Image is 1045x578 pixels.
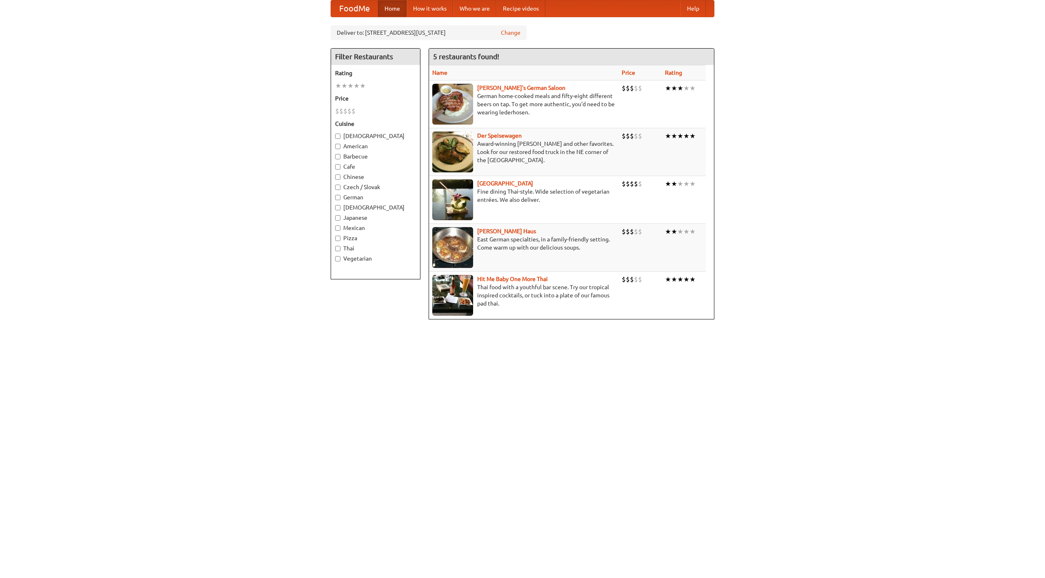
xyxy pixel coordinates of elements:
div: Deliver to: [STREET_ADDRESS][US_STATE] [331,25,527,40]
h5: Cuisine [335,120,416,128]
img: speisewagen.jpg [432,132,473,172]
h5: Price [335,94,416,103]
input: Cafe [335,164,340,170]
a: [PERSON_NAME]'s German Saloon [477,85,565,91]
li: ★ [341,81,347,90]
li: ★ [689,275,696,284]
img: esthers.jpg [432,84,473,125]
label: Chinese [335,173,416,181]
li: $ [634,275,638,284]
li: ★ [683,132,689,141]
li: ★ [360,81,366,90]
li: ★ [665,227,671,236]
label: Barbecue [335,152,416,161]
img: babythai.jpg [432,275,473,316]
input: Vegetarian [335,256,340,261]
li: ★ [683,227,689,236]
input: Chinese [335,174,340,180]
a: Rating [665,69,682,76]
a: Change [501,29,520,37]
li: ★ [665,179,671,188]
ng-pluralize: 5 restaurants found! [433,53,499,60]
a: [PERSON_NAME] Haus [477,228,536,234]
p: East German specialties, in a family-friendly setting. Come warm up with our delicious soups. [432,235,615,252]
input: German [335,195,340,200]
li: $ [634,132,638,141]
input: Thai [335,246,340,251]
label: Thai [335,244,416,252]
li: $ [626,275,630,284]
li: $ [638,84,642,93]
li: $ [622,132,626,141]
img: satay.jpg [432,179,473,220]
li: ★ [677,179,683,188]
li: $ [626,84,630,93]
label: Czech / Slovak [335,183,416,191]
a: Name [432,69,447,76]
a: Who we are [453,0,496,17]
a: Hit Me Baby One More Thai [477,276,548,282]
img: kohlhaus.jpg [432,227,473,268]
li: $ [634,227,638,236]
label: Vegetarian [335,254,416,263]
li: ★ [335,81,341,90]
li: $ [630,132,634,141]
li: $ [634,179,638,188]
a: Home [378,0,407,17]
label: [DEMOGRAPHIC_DATA] [335,203,416,212]
h5: Rating [335,69,416,77]
li: ★ [671,132,677,141]
li: $ [630,84,634,93]
li: ★ [689,84,696,93]
li: ★ [671,84,677,93]
a: How it works [407,0,453,17]
label: Cafe [335,163,416,171]
input: [DEMOGRAPHIC_DATA] [335,205,340,210]
p: Thai food with a youthful bar scene. Try our tropical inspired cocktails, or tuck into a plate of... [432,283,615,308]
b: [GEOGRAPHIC_DATA] [477,180,533,187]
li: ★ [689,132,696,141]
p: Award-winning [PERSON_NAME] and other favorites. Look for our restored food truck in the NE corne... [432,140,615,164]
li: $ [630,227,634,236]
li: ★ [665,275,671,284]
a: Help [680,0,706,17]
li: ★ [677,84,683,93]
li: $ [626,179,630,188]
li: $ [622,275,626,284]
li: ★ [677,227,683,236]
li: $ [343,107,347,116]
p: German home-cooked meals and fifty-eight different beers on tap. To get more authentic, you'd nee... [432,92,615,116]
li: ★ [665,84,671,93]
input: Pizza [335,236,340,241]
a: Der Speisewagen [477,132,522,139]
input: Barbecue [335,154,340,159]
li: $ [638,275,642,284]
input: American [335,144,340,149]
a: Recipe videos [496,0,545,17]
li: ★ [683,84,689,93]
li: ★ [689,179,696,188]
li: $ [638,132,642,141]
label: Pizza [335,234,416,242]
li: ★ [677,132,683,141]
li: $ [622,227,626,236]
li: $ [626,227,630,236]
li: ★ [683,179,689,188]
label: German [335,193,416,201]
li: $ [622,84,626,93]
li: $ [347,107,351,116]
li: ★ [671,227,677,236]
li: ★ [689,227,696,236]
input: Japanese [335,215,340,221]
li: ★ [347,81,354,90]
li: ★ [671,179,677,188]
li: $ [626,132,630,141]
label: Mexican [335,224,416,232]
li: $ [638,227,642,236]
li: $ [630,275,634,284]
label: American [335,142,416,150]
li: $ [638,179,642,188]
